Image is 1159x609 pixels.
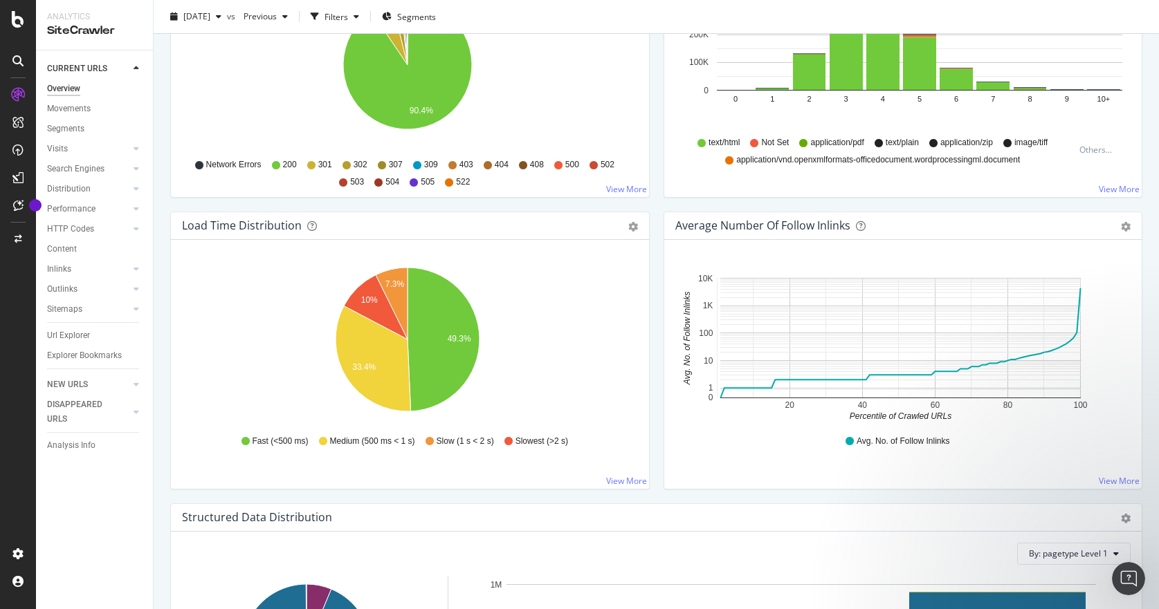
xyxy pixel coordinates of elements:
a: Sitemaps [47,302,129,317]
a: Inlinks [47,262,129,277]
span: 200 [283,159,297,171]
div: Inlinks [47,262,71,277]
text: 0 [708,393,713,402]
text: 33.4% [352,362,376,372]
div: Outlinks [47,282,77,297]
span: 408 [530,159,544,171]
span: 404 [495,159,509,171]
div: Segments [47,122,84,136]
a: Search Engines [47,162,129,176]
button: By: pagetype Level 1 [1017,543,1131,565]
div: Performance [47,202,95,216]
text: 8 [1028,95,1032,103]
text: 1 [770,95,774,103]
div: Others... [1079,144,1118,156]
div: gear [628,222,638,232]
text: 7.3% [385,279,405,289]
text: Avg. No. of Follow Inlinks [682,292,691,386]
span: Fast (<500 ms) [253,435,309,447]
span: application/pdf [810,137,864,149]
div: Visits [47,142,68,156]
text: 2 [807,95,811,103]
div: gear [1121,514,1131,523]
text: 6 [954,95,958,103]
div: Explorer Bookmarks [47,348,122,363]
button: Filters [305,6,365,28]
a: Visits [47,142,129,156]
a: Movements [47,102,143,116]
span: Segments [397,10,436,22]
text: 100 [1073,400,1087,410]
div: SiteCrawler [47,23,142,39]
text: 10% [361,295,378,305]
div: Content [47,242,77,256]
div: Filters [325,10,348,22]
span: application/zip [940,137,993,149]
span: vs [227,10,238,22]
a: Segments [47,122,143,136]
text: 3 [843,95,848,103]
text: Percentile of Crawled URLs [849,411,951,421]
span: text/html [709,137,740,149]
span: Slow (1 s < 2 s) [437,435,494,447]
button: Previous [238,6,293,28]
text: 10K [697,274,712,283]
a: Url Explorer [47,328,143,343]
span: Avg. No. of Follow Inlinks [857,435,950,447]
a: CURRENT URLS [47,62,129,76]
span: 301 [318,159,332,171]
text: 40 [857,400,867,410]
span: application/vnd.openxmlformats-officedocument.wordprocessingml.document [736,154,1020,166]
div: Analysis Info [47,438,95,453]
svg: A chart. [182,262,632,422]
text: 4 [880,95,884,103]
span: 522 [456,176,470,188]
a: Outlinks [47,282,129,297]
text: 0 [733,95,738,103]
text: 100K [688,57,708,67]
span: By: pagetype Level 1 [1029,547,1108,559]
div: Movements [47,102,91,116]
div: Average Number of Follow Inlinks [675,218,850,232]
span: 302 [354,159,367,171]
span: 307 [389,159,403,171]
span: image/tiff [1014,137,1048,149]
span: 505 [421,176,435,188]
svg: A chart. [675,262,1126,422]
text: 49.3% [448,334,471,344]
button: Segments [376,6,441,28]
text: 90.4% [410,106,433,115]
span: 403 [459,159,473,171]
span: Previous [238,10,277,22]
text: 100 [699,328,713,338]
text: 7 [991,95,995,103]
div: Sitemaps [47,302,82,317]
div: Url Explorer [47,328,90,343]
button: [DATE] [165,6,227,28]
a: View More [1099,183,1140,195]
text: 1K [702,301,713,310]
span: Not Set [761,137,789,149]
iframe: Intercom live chat [1112,562,1145,595]
text: 80 [1003,400,1012,410]
div: Load Time Distribution [182,218,302,232]
text: 20 [785,400,794,410]
a: Overview [47,82,143,96]
a: Performance [47,202,129,216]
text: 200K [688,30,708,39]
div: Analytics [47,11,142,23]
div: DISAPPEARED URLS [47,397,117,427]
text: 1M [491,580,502,590]
span: 2025 Aug. 10th [183,10,210,22]
span: 500 [565,159,579,171]
div: Distribution [47,182,91,196]
div: NEW URLS [47,377,88,392]
a: HTTP Codes [47,222,129,236]
div: Search Engines [47,162,104,176]
span: 309 [424,159,438,171]
span: Medium (500 ms < 1 s) [330,435,415,447]
div: HTTP Codes [47,222,94,236]
span: 504 [385,176,399,188]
